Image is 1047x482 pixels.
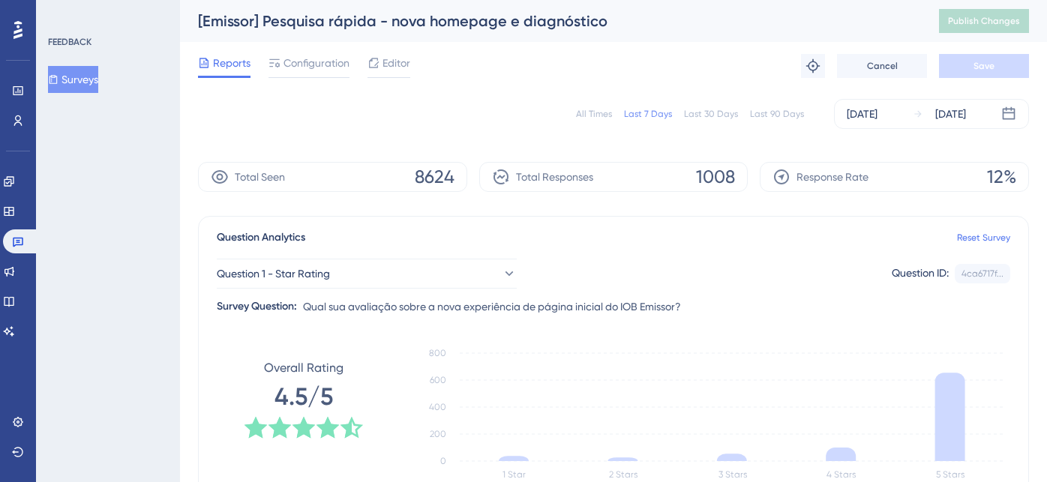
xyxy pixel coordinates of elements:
[382,54,410,72] span: Editor
[973,60,994,72] span: Save
[987,165,1016,189] span: 12%
[217,229,305,247] span: Question Analytics
[48,66,98,93] button: Surveys
[198,10,901,31] div: [Emissor] Pesquisa rápida - nova homepage e diagnóstico
[48,36,91,48] div: FEEDBACK
[264,359,343,377] span: Overall Rating
[283,54,349,72] span: Configuration
[837,54,927,78] button: Cancel
[430,375,446,385] tspan: 600
[576,108,612,120] div: All Times
[939,54,1029,78] button: Save
[935,105,966,123] div: [DATE]
[684,108,738,120] div: Last 30 Days
[217,259,517,289] button: Question 1 - Star Rating
[624,108,672,120] div: Last 7 Days
[303,298,681,316] span: Qual sua avaliação sobre a nova experiência de página inicial do IOB Emissor?
[609,469,637,480] text: 2 Stars
[867,60,898,72] span: Cancel
[936,469,964,480] text: 5 Stars
[939,9,1029,33] button: Publish Changes
[750,108,804,120] div: Last 90 Days
[892,264,949,283] div: Question ID:
[274,380,333,413] span: 4.5/5
[696,165,735,189] span: 1008
[217,298,297,316] div: Survey Question:
[429,348,446,358] tspan: 800
[430,429,446,439] tspan: 200
[217,265,330,283] span: Question 1 - Star Rating
[826,469,856,480] text: 4 Stars
[415,165,454,189] span: 8624
[948,15,1020,27] span: Publish Changes
[440,456,446,466] tspan: 0
[213,54,250,72] span: Reports
[796,168,868,186] span: Response Rate
[718,469,747,480] text: 3 Stars
[502,469,526,480] text: 1 Star
[961,268,1003,280] div: 4ca6717f...
[847,105,877,123] div: [DATE]
[957,232,1010,244] a: Reset Survey
[516,168,593,186] span: Total Responses
[235,168,285,186] span: Total Seen
[429,402,446,412] tspan: 400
